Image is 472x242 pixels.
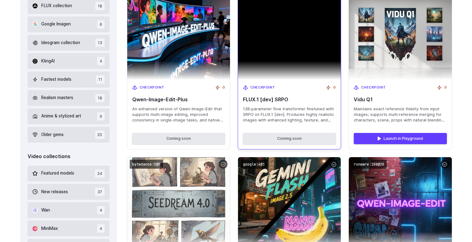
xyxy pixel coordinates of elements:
[41,113,81,120] span: Anime & stylized art
[41,225,58,232] span: MiniMax
[41,21,71,28] span: Google Imagen
[28,71,110,87] button: Fastest models 11
[354,106,447,123] span: Maintains exact reference fidelity from input images; supports multi‑reference merging for charac...
[28,127,110,143] button: Older gems 20
[243,133,336,144] button: Coming soon
[41,131,64,138] span: Older gems
[28,221,110,236] button: MiniMax 4
[97,224,105,233] span: 4
[97,206,105,214] span: 4
[41,2,72,9] span: FLUX collection
[28,153,110,161] div: Video collections
[41,207,50,214] span: Wan
[41,39,80,46] span: Ideogram collection
[140,85,164,90] span: Checkpoint
[130,160,163,169] code: bytedance:5@0
[28,35,110,51] button: Ideogram collection 13
[132,133,225,144] button: Coming soon
[95,188,105,196] span: 37
[95,94,105,102] span: 18
[333,85,336,90] span: 0
[444,85,447,90] span: 0
[240,160,267,169] code: google:4@1
[96,75,105,84] span: 11
[132,106,225,123] span: An enhanced version of Qwen-Image-Edit that supports multi-image editing, improved consistency in...
[95,130,105,139] span: 20
[354,97,447,103] span: Vidu Q1
[354,133,447,144] a: Launch in Playground
[28,166,110,181] button: Featured models 24
[250,85,275,90] span: Checkpoint
[28,16,110,32] button: Google Imagen 6
[243,97,336,103] span: FLUX.1 [dev] SRPO
[95,39,105,47] span: 13
[95,2,105,10] span: 18
[41,94,73,101] span: Realism masters
[28,202,110,218] button: Wan 4
[28,53,110,69] button: KlingAI 4
[41,58,55,65] span: KlingAI
[361,85,386,90] span: Checkpoint
[95,169,105,178] span: 24
[28,90,110,106] button: Realism masters 18
[97,112,105,121] span: 9
[351,160,387,169] code: runware:108@20
[28,108,110,124] button: Anime & stylized art 9
[41,189,68,195] span: New releases
[41,76,71,83] span: Fastest models
[223,85,225,90] span: 0
[97,57,105,65] span: 4
[41,170,74,177] span: Featured models
[243,106,336,123] span: 12B‑parameter flow transformer finetuned with SRPO on FLUX.1 [dev]. Produces highly realistic ima...
[97,20,105,29] span: 6
[132,97,225,103] span: Qwen-Image-Edit-Plus
[28,184,110,200] button: New releases 37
